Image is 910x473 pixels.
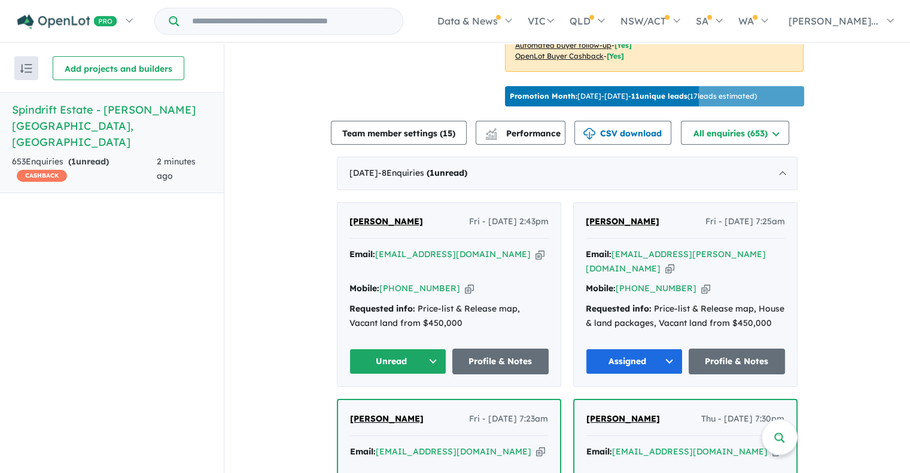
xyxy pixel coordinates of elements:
button: Copy [465,282,474,295]
img: line-chart.svg [486,128,497,135]
div: [DATE] [337,157,798,190]
div: 653 Enquir ies [12,155,157,184]
a: [EMAIL_ADDRESS][DOMAIN_NAME] [375,249,531,260]
button: Copy [536,445,545,458]
button: Copy [665,263,674,275]
p: [DATE] - [DATE] - ( 17 leads estimated) [510,91,757,102]
a: Profile & Notes [689,349,786,374]
span: [PERSON_NAME] [586,216,659,227]
button: Assigned [586,349,683,374]
u: Automated buyer follow-up [515,41,611,50]
a: [PERSON_NAME] [349,215,423,229]
span: - 8 Enquir ies [378,167,467,178]
strong: Email: [349,249,375,260]
u: OpenLot Buyer Cashback [515,51,604,60]
strong: Mobile: [586,283,616,294]
a: [PHONE_NUMBER] [616,283,696,294]
span: Fri - [DATE] 2:43pm [469,215,549,229]
span: [PERSON_NAME] [349,216,423,227]
span: Thu - [DATE] 7:30pm [701,412,784,426]
a: [PERSON_NAME] [586,215,659,229]
a: [PERSON_NAME] [350,412,424,426]
strong: Requested info: [586,303,652,314]
div: Price-list & Release map, House & land packages, Vacant land from $450,000 [586,302,785,331]
button: Unread [349,349,446,374]
img: bar-chart.svg [485,132,497,140]
span: 15 [443,128,452,139]
input: Try estate name, suburb, builder or developer [181,8,400,34]
strong: Email: [350,446,376,457]
span: Fri - [DATE] 7:23am [469,412,548,426]
strong: ( unread) [427,167,467,178]
a: [EMAIL_ADDRESS][DOMAIN_NAME] [612,446,768,457]
strong: Email: [586,446,612,457]
button: Add projects and builders [53,56,184,80]
a: [EMAIL_ADDRESS][DOMAIN_NAME] [376,446,531,457]
span: [PERSON_NAME]... [789,15,878,27]
strong: Mobile: [349,283,379,294]
span: 2 minutes ago [157,156,196,181]
span: 1 [430,167,434,178]
strong: ( unread) [68,156,109,167]
a: [PHONE_NUMBER] [379,283,460,294]
strong: Requested info: [349,303,415,314]
span: [Yes] [607,51,624,60]
button: Team member settings (15) [331,121,467,145]
span: Performance [487,128,561,139]
a: Profile & Notes [452,349,549,374]
a: [EMAIL_ADDRESS][PERSON_NAME][DOMAIN_NAME] [586,249,766,274]
b: Promotion Month: [510,91,577,100]
a: [PERSON_NAME] [586,412,660,426]
button: Performance [476,121,565,145]
span: 1 [71,156,76,167]
span: [Yes] [614,41,632,50]
img: sort.svg [20,64,32,73]
button: Copy [535,248,544,261]
button: All enquiries (653) [681,121,789,145]
span: Fri - [DATE] 7:25am [705,215,785,229]
span: CASHBACK [17,170,67,182]
img: download icon [583,128,595,140]
h5: Spindrift Estate - [PERSON_NAME][GEOGRAPHIC_DATA] , [GEOGRAPHIC_DATA] [12,102,212,150]
span: [PERSON_NAME] [350,413,424,424]
button: Copy [701,282,710,295]
span: [PERSON_NAME] [586,413,660,424]
button: CSV download [574,121,671,145]
div: Price-list & Release map, Vacant land from $450,000 [349,302,549,331]
b: 11 unique leads [631,91,687,100]
img: Openlot PRO Logo White [17,14,117,29]
strong: Email: [586,249,611,260]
